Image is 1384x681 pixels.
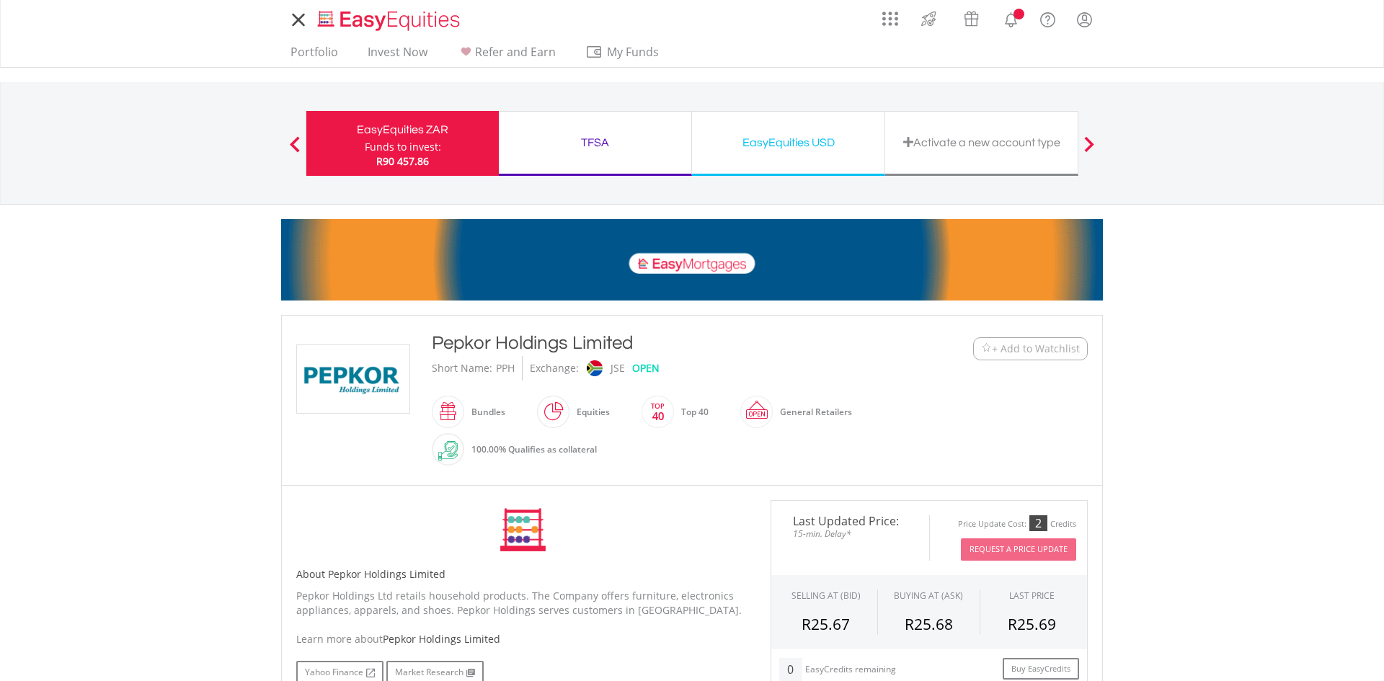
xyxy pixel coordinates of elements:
[471,443,597,455] span: 100.00% Qualifies as collateral
[973,337,1088,360] button: Watchlist + Add to Watchlist
[315,9,466,32] img: EasyEquities_Logo.png
[587,360,603,376] img: jse.png
[958,519,1026,530] div: Price Update Cost:
[285,45,344,67] a: Portfolio
[894,133,1069,153] div: Activate a new account type
[611,356,625,380] div: JSE
[1003,658,1079,680] a: Buy EasyCredits
[917,7,941,30] img: thrive-v2.svg
[1029,4,1066,32] a: FAQ's and Support
[950,4,993,30] a: Vouchers
[1009,589,1055,602] div: LAST PRICE
[782,527,918,540] span: 15-min. Delay*
[632,356,660,380] div: OPEN
[464,395,505,429] div: Bundles
[961,538,1076,561] button: Request A Price Update
[475,44,556,60] span: Refer and Earn
[432,356,492,380] div: Short Name:
[701,133,876,153] div: EasyEquities USD
[315,120,490,140] div: EasyEquities ZAR
[674,395,709,429] div: Top 40
[773,395,852,429] div: General Retailers
[296,567,749,582] h5: About Pepkor Holdings Limited
[569,395,610,429] div: Equities
[299,345,407,413] img: EQU.ZA.PPH.png
[365,140,441,154] div: Funds to invest:
[959,7,983,30] img: vouchers-v2.svg
[383,632,500,646] span: Pepkor Holdings Limited
[981,343,992,354] img: Watchlist
[362,45,433,67] a: Invest Now
[281,219,1103,301] img: EasyMortage Promotion Banner
[1008,614,1056,634] span: R25.69
[438,441,458,460] img: collateral-qualifying-green.svg
[791,589,861,602] div: SELLING AT (BID)
[1050,519,1076,530] div: Credits
[873,4,908,27] a: AppsGrid
[376,154,429,168] span: R90 457.86
[1066,4,1103,35] a: My Profile
[905,614,953,634] span: R25.68
[530,356,579,380] div: Exchange:
[894,589,963,602] span: BUYING AT (ASK)
[451,45,562,67] a: Refer and Earn
[882,11,898,27] img: grid-menu-icon.svg
[296,632,749,646] div: Learn more about
[802,614,850,634] span: R25.67
[782,515,918,527] span: Last Updated Price:
[296,589,749,618] p: Pepkor Holdings Ltd retails household products. The Company offers furniture, electronics applian...
[585,43,680,61] span: My Funds
[993,4,1029,32] a: Notifications
[992,342,1080,356] span: + Add to Watchlist
[1029,515,1047,531] div: 2
[312,4,466,32] a: Home page
[432,330,884,356] div: Pepkor Holdings Limited
[496,356,515,380] div: PPH
[507,133,683,153] div: TFSA
[805,664,896,677] div: EasyCredits remaining
[779,658,802,681] div: 0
